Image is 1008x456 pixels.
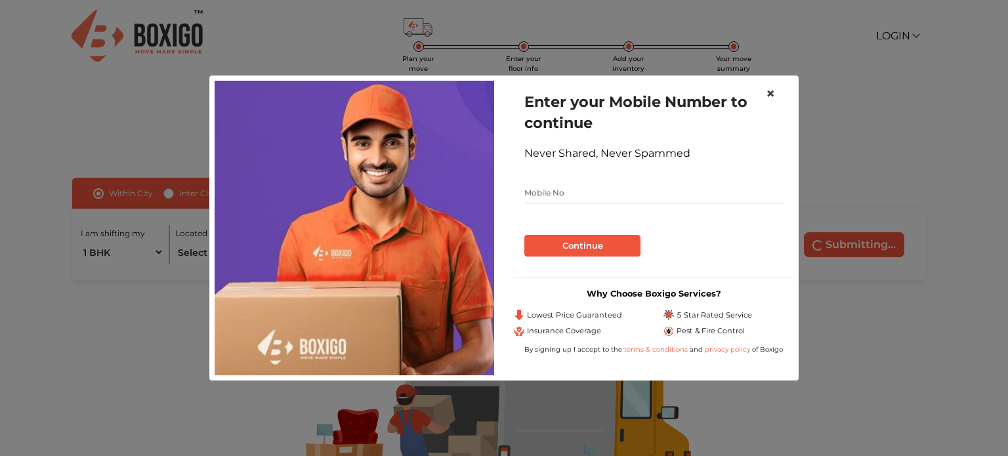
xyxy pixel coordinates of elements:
[524,146,783,161] div: Never Shared, Never Spammed
[215,81,494,375] img: relocation-img
[677,310,752,321] span: 5 Star Rated Service
[514,289,793,299] h3: Why Choose Boxigo Services?
[703,345,752,354] a: privacy policy
[514,344,793,354] div: By signing up I accept to the and of Boxigo
[524,182,783,203] input: Mobile No
[624,345,690,354] a: terms & conditions
[527,325,601,337] span: Insurance Coverage
[527,310,622,321] span: Lowest Price Guaranteed
[755,75,786,112] button: Close
[766,84,775,103] span: ×
[677,325,745,337] span: Pest & Fire Control
[524,91,783,133] h1: Enter your Mobile Number to continue
[524,235,640,257] button: Continue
